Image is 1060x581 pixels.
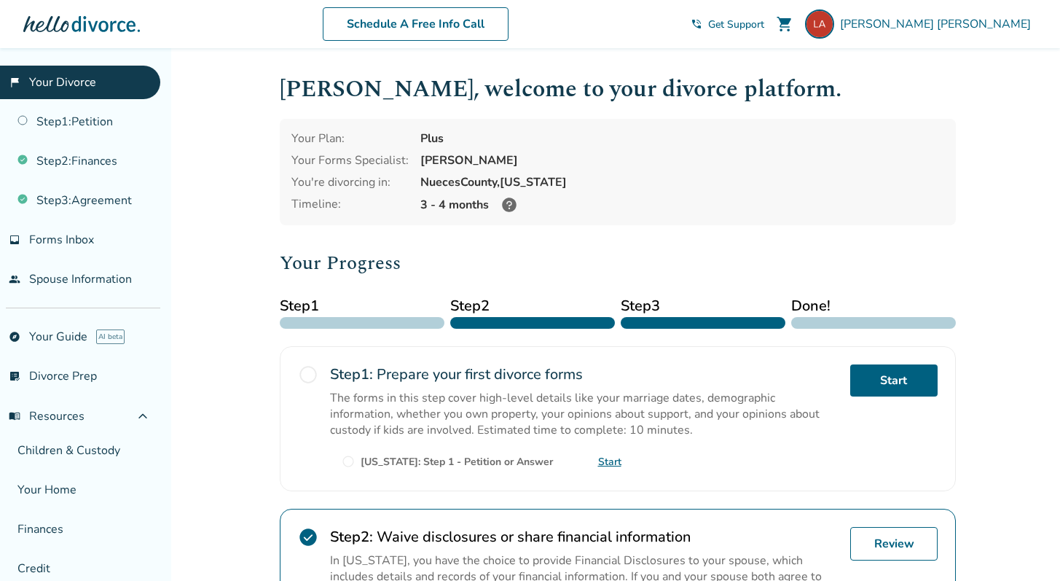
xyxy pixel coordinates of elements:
span: explore [9,331,20,343]
span: Step 2 [450,295,615,317]
iframe: Chat Widget [987,511,1060,581]
h1: [PERSON_NAME] , welcome to your divorce platform. [280,71,956,107]
span: [PERSON_NAME] [PERSON_NAME] [840,16,1037,32]
span: Forms Inbox [29,232,94,248]
a: phone_in_talkGet Support [691,17,764,31]
span: people [9,273,20,285]
span: shopping_cart [776,15,793,33]
strong: Step 2 : [330,527,373,547]
a: Start [850,364,938,397]
h2: Prepare your first divorce forms [330,364,839,384]
span: menu_book [9,410,20,422]
span: Done! [791,295,956,317]
div: Your Forms Specialist: [291,152,409,168]
span: Step 3 [621,295,785,317]
span: list_alt_check [9,370,20,382]
div: Timeline: [291,196,409,214]
img: lorrialmaguer@gmail.com [805,9,834,39]
span: Resources [9,408,85,424]
span: phone_in_talk [691,18,702,30]
span: check_circle [298,527,318,547]
span: inbox [9,234,20,246]
span: Step 1 [280,295,444,317]
span: AI beta [96,330,125,344]
h2: Waive disclosures or share financial information [330,527,839,547]
div: Your Plan: [291,130,409,147]
a: Start [598,455,621,469]
a: Review [850,527,938,561]
div: 3 - 4 months [420,196,944,214]
span: expand_less [134,408,152,425]
a: Schedule A Free Info Call [323,7,509,41]
h2: Your Progress [280,249,956,278]
div: [US_STATE]: Step 1 - Petition or Answer [361,455,553,469]
span: Get Support [708,17,764,31]
div: [PERSON_NAME] [420,152,944,168]
span: radio_button_unchecked [342,455,355,468]
p: The forms in this step cover high-level details like your marriage dates, demographic information... [330,390,839,438]
div: Nueces County, [US_STATE] [420,174,944,190]
div: Plus [420,130,944,147]
div: You're divorcing in: [291,174,409,190]
span: flag_2 [9,77,20,88]
strong: Step 1 : [330,364,373,384]
span: radio_button_unchecked [298,364,318,385]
